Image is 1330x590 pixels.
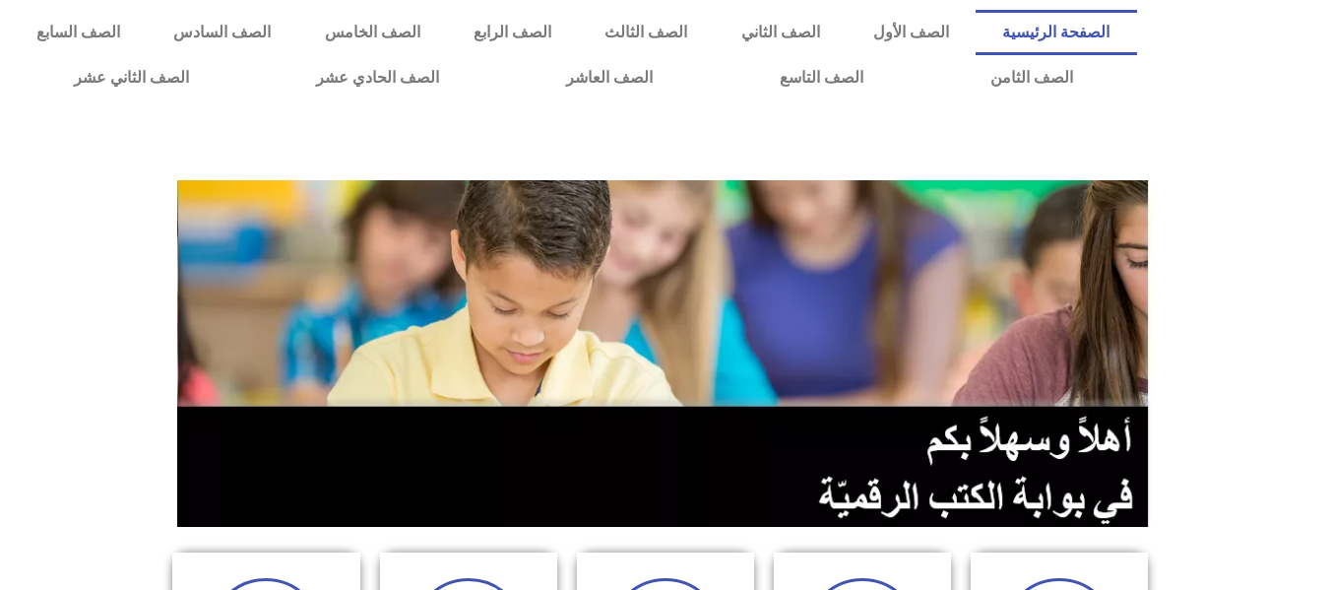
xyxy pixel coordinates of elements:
a: الصف الثاني [715,10,847,55]
a: الصف الرابع [447,10,578,55]
a: الصف العاشر [502,55,716,100]
a: الصف الحادي عشر [252,55,502,100]
a: الصف الثامن [926,55,1136,100]
a: الصف الأول [847,10,976,55]
a: الصفحة الرئيسية [976,10,1136,55]
a: الصف السابع [10,10,147,55]
a: الصف الثاني عشر [10,55,252,100]
a: الصف الثالث [578,10,714,55]
a: الصف التاسع [716,55,926,100]
a: الصف السادس [147,10,297,55]
a: الصف الخامس [298,10,447,55]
